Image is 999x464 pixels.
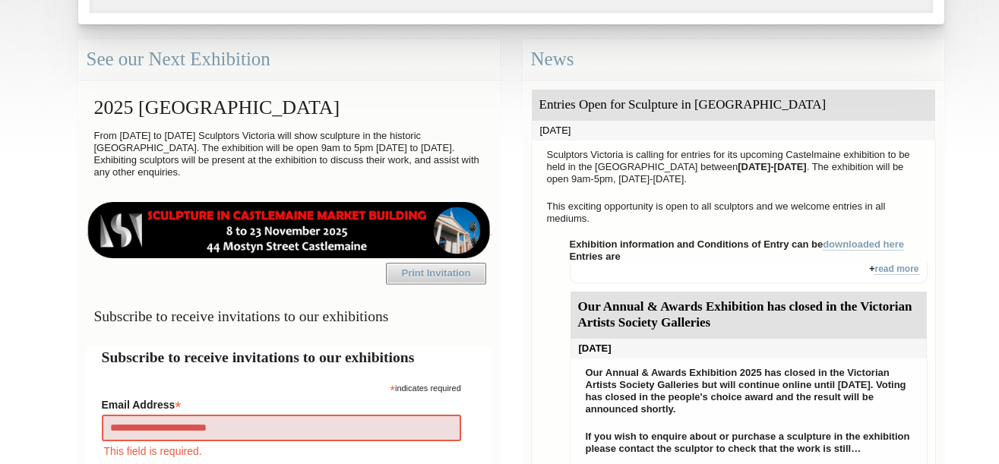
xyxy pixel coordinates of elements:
[102,443,461,459] div: This field is required.
[87,89,492,126] h2: 2025 [GEOGRAPHIC_DATA]
[738,161,807,172] strong: [DATE]-[DATE]
[539,145,928,189] p: Sculptors Victoria is calling for entries for its upcoming Castelmaine exhibition to be held in t...
[532,121,935,140] div: [DATE]
[386,263,486,284] a: Print Invitation
[570,263,928,283] div: +
[874,264,918,275] a: read more
[102,380,461,394] div: indicates required
[823,238,904,251] a: downloaded here
[578,427,919,459] p: If you wish to enquire about or purchase a sculpture in the exhibition please contact the sculpto...
[87,202,492,258] img: castlemaine-ldrbd25v2.png
[523,39,944,80] div: News
[102,346,476,368] h2: Subscribe to receive invitations to our exhibitions
[102,394,461,412] label: Email Address
[570,238,905,251] strong: Exhibition information and Conditions of Entry can be
[571,339,927,358] div: [DATE]
[571,292,927,339] div: Our Annual & Awards Exhibition has closed in the Victorian Artists Society Galleries
[532,90,935,121] div: Entries Open for Sculpture in [GEOGRAPHIC_DATA]
[78,39,500,80] div: See our Next Exhibition
[578,363,919,419] p: Our Annual & Awards Exhibition 2025 has closed in the Victorian Artists Society Galleries but wil...
[87,301,492,331] h3: Subscribe to receive invitations to our exhibitions
[539,197,928,229] p: This exciting opportunity is open to all sculptors and we welcome entries in all mediums.
[87,126,492,182] p: From [DATE] to [DATE] Sculptors Victoria will show sculpture in the historic [GEOGRAPHIC_DATA]. T...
